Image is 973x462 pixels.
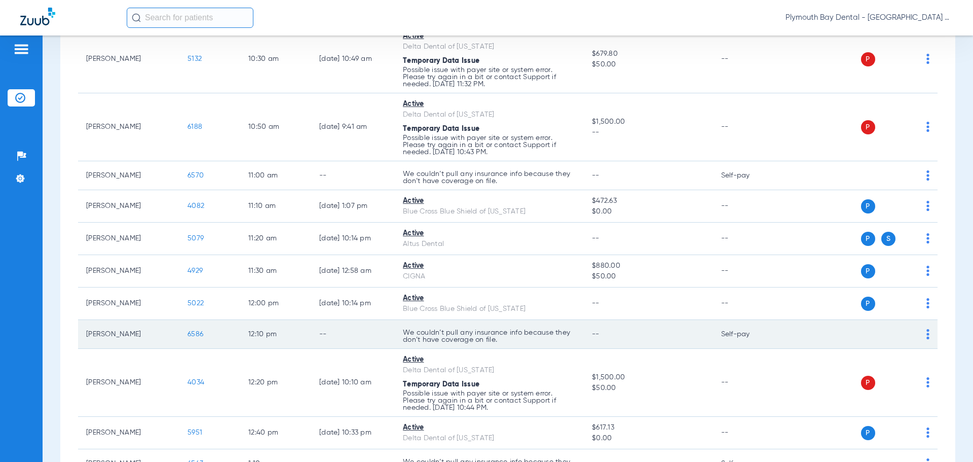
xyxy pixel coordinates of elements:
div: Active [403,196,576,206]
span: P [861,297,875,311]
td: [PERSON_NAME] [78,288,179,320]
td: [DATE] 1:07 PM [311,190,395,223]
span: Temporary Data Issue [403,125,479,132]
td: [DATE] 9:41 AM [311,93,395,161]
td: [DATE] 12:58 AM [311,255,395,288]
td: 12:40 PM [240,417,311,449]
img: Search Icon [132,13,141,22]
div: Active [403,261,576,271]
span: S [881,232,895,246]
td: [PERSON_NAME] [78,320,179,349]
td: 11:00 AM [240,161,311,190]
span: 6188 [188,123,202,130]
td: -- [713,255,781,288]
td: [PERSON_NAME] [78,349,179,417]
img: group-dot-blue.svg [926,329,929,339]
span: 5079 [188,235,204,242]
td: [DATE] 10:49 AM [311,25,395,93]
td: [DATE] 10:33 PM [311,417,395,449]
span: P [861,52,875,66]
td: [PERSON_NAME] [78,25,179,93]
td: 11:30 AM [240,255,311,288]
td: -- [713,190,781,223]
td: [DATE] 10:10 AM [311,349,395,417]
div: Altus Dental [403,239,576,250]
span: -- [592,300,600,307]
td: [PERSON_NAME] [78,223,179,255]
td: 11:10 AM [240,190,311,223]
td: -- [713,417,781,449]
span: $50.00 [592,271,704,282]
img: group-dot-blue.svg [926,298,929,308]
span: 5022 [188,300,204,307]
span: 6570 [188,172,204,179]
p: We couldn’t pull any insurance info because they don’t have coverage on file. [403,329,576,343]
div: Delta Dental of [US_STATE] [403,42,576,52]
span: Temporary Data Issue [403,57,479,64]
span: $0.00 [592,206,704,217]
span: -- [592,331,600,338]
span: P [861,426,875,440]
td: 12:00 PM [240,288,311,320]
img: group-dot-blue.svg [926,377,929,387]
td: [PERSON_NAME] [78,255,179,288]
div: Delta Dental of [US_STATE] [403,110,576,120]
span: $0.00 [592,433,704,444]
td: -- [713,349,781,417]
div: Active [403,31,576,42]
td: 12:20 PM [240,349,311,417]
div: Chat Widget [922,413,973,462]
div: Active [403,228,576,239]
span: $50.00 [592,59,704,70]
img: group-dot-blue.svg [926,266,929,276]
td: [PERSON_NAME] [78,190,179,223]
div: Active [403,99,576,110]
td: -- [713,25,781,93]
span: $617.13 [592,422,704,433]
span: $679.80 [592,49,704,59]
td: -- [713,223,781,255]
div: Delta Dental of [US_STATE] [403,433,576,444]
img: Zuub Logo [20,8,55,25]
td: [DATE] 10:14 PM [311,223,395,255]
span: P [861,199,875,214]
input: Search for patients [127,8,253,28]
img: hamburger-icon [13,43,29,55]
span: P [861,120,875,134]
td: [PERSON_NAME] [78,93,179,161]
span: $1,500.00 [592,372,704,383]
td: -- [713,93,781,161]
td: -- [713,288,781,320]
span: P [861,376,875,390]
img: group-dot-blue.svg [926,233,929,243]
td: 11:20 AM [240,223,311,255]
span: 5132 [188,55,202,62]
span: $880.00 [592,261,704,271]
td: [DATE] 10:14 PM [311,288,395,320]
span: -- [592,235,600,242]
img: group-dot-blue.svg [926,54,929,64]
td: [PERSON_NAME] [78,161,179,190]
div: Blue Cross Blue Shield of [US_STATE] [403,206,576,217]
span: P [861,232,875,246]
img: group-dot-blue.svg [926,170,929,181]
span: P [861,264,875,278]
td: -- [311,161,395,190]
p: Possible issue with payer site or system error. Please try again in a bit or contact Support if n... [403,390,576,411]
p: Possible issue with payer site or system error. Please try again in a bit or contact Support if n... [403,134,576,156]
span: $1,500.00 [592,117,704,127]
div: Delta Dental of [US_STATE] [403,365,576,376]
div: Active [403,293,576,304]
p: Possible issue with payer site or system error. Please try again in a bit or contact Support if n... [403,66,576,88]
span: Temporary Data Issue [403,381,479,388]
td: 10:50 AM [240,93,311,161]
span: 6586 [188,331,203,338]
div: Active [403,354,576,365]
span: -- [592,172,600,179]
span: $472.63 [592,196,704,206]
td: -- [311,320,395,349]
span: 4082 [188,202,204,209]
span: $50.00 [592,383,704,394]
div: Blue Cross Blue Shield of [US_STATE] [403,304,576,314]
td: Self-pay [713,320,781,349]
